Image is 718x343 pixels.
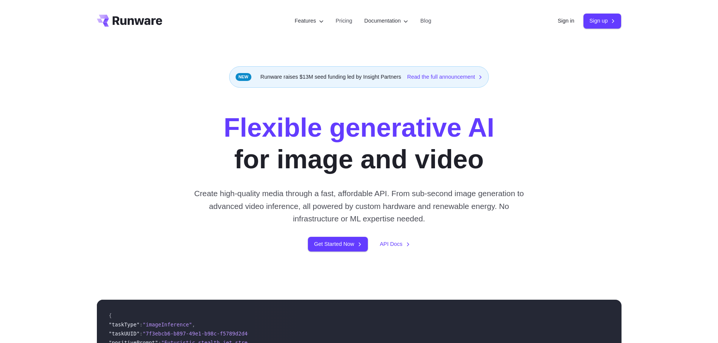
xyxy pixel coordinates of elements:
span: { [109,313,112,319]
span: , [192,322,195,328]
p: Create high-quality media through a fast, affordable API. From sub-second image generation to adv... [191,187,527,225]
label: Features [295,17,324,25]
a: Sign in [558,17,574,25]
span: : [139,331,142,337]
div: Runware raises $13M seed funding led by Insight Partners [229,66,489,88]
span: "taskUUID" [109,331,140,337]
h1: for image and video [224,112,494,175]
span: "taskType" [109,322,140,328]
strong: Flexible generative AI [224,113,494,142]
a: Pricing [336,17,352,25]
span: "7f3ebcb6-b897-49e1-b98c-f5789d2d40d7" [143,331,260,337]
label: Documentation [364,17,409,25]
a: API Docs [380,240,410,248]
a: Blog [420,17,431,25]
a: Read the full announcement [407,73,482,81]
span: : [139,322,142,328]
span: "imageInference" [143,322,192,328]
a: Sign up [583,14,622,28]
a: Get Started Now [308,237,367,252]
a: Go to / [97,15,162,27]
